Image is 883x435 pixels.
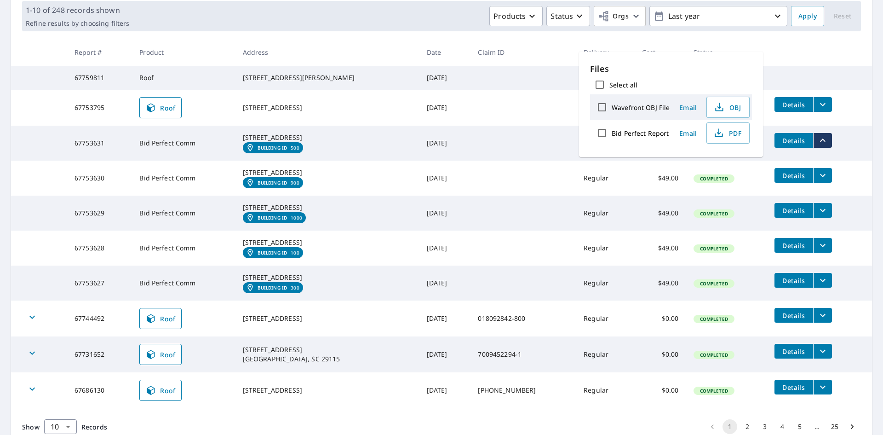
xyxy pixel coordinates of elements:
button: PDF [706,122,750,144]
td: 7009452294-1 [470,336,576,372]
td: $49.00 [635,196,686,231]
button: detailsBtn-67753630 [774,168,813,183]
div: [STREET_ADDRESS] [GEOGRAPHIC_DATA], SC 29115 [243,345,412,364]
td: [DATE] [419,126,471,161]
button: Go to page 2 [740,419,755,434]
a: Building ID500 [243,142,303,153]
button: Apply [791,6,824,26]
span: Details [780,206,808,215]
button: Go to page 4 [775,419,790,434]
span: Completed [694,245,734,252]
div: [STREET_ADDRESS] [243,168,412,177]
span: Records [81,423,107,431]
button: detailsBtn-67744492 [774,308,813,323]
a: Building ID100 [243,247,303,258]
td: Regular [576,372,635,408]
span: Roof [145,102,176,113]
td: $0.00 [635,372,686,408]
button: detailsBtn-67753795 [774,97,813,112]
span: Completed [694,388,734,394]
span: Orgs [598,11,629,22]
span: Completed [694,210,734,217]
td: Regular [576,231,635,266]
button: detailsBtn-67753628 [774,238,813,253]
td: [PHONE_NUMBER] [470,372,576,408]
button: detailsBtn-67686130 [774,380,813,394]
td: [DATE] [419,372,471,408]
button: Go to page 25 [827,419,842,434]
td: 67731652 [67,336,132,372]
button: filesDropdownBtn-67753631 [813,133,832,148]
th: Claim ID [470,39,576,66]
td: Regular [576,336,635,372]
span: Completed [694,352,734,358]
em: Building ID [258,215,287,220]
label: Select all [609,81,637,89]
a: Roof [139,344,182,365]
p: 1-10 of 248 records shown [26,5,129,16]
span: Details [780,383,808,392]
button: filesDropdownBtn-67753629 [813,203,832,218]
label: Bid Perfect Report [612,129,669,138]
a: Roof [139,308,182,329]
div: [STREET_ADDRESS] [243,273,412,282]
div: [STREET_ADDRESS][PERSON_NAME] [243,73,412,82]
p: Status [550,11,573,22]
td: Regular [576,66,635,90]
td: Bid Perfect Comm [132,196,235,231]
button: detailsBtn-67753631 [774,133,813,148]
th: Report # [67,39,132,66]
span: Roof [145,349,176,360]
span: Details [780,100,808,109]
td: 67753629 [67,196,132,231]
td: [DATE] [419,336,471,372]
td: Regular [576,266,635,301]
em: Building ID [258,250,287,255]
em: Building ID [258,285,287,290]
td: 67759811 [67,66,132,90]
button: filesDropdownBtn-67686130 [813,380,832,394]
p: Last year [665,8,772,24]
span: Roof [145,313,176,324]
p: Products [493,11,526,22]
td: $0.00 [635,336,686,372]
div: [STREET_ADDRESS] [243,314,412,323]
td: Regular [576,196,635,231]
span: Email [677,129,699,138]
th: Product [132,39,235,66]
td: Regular [576,161,635,196]
span: Show [22,423,40,431]
th: Cost [635,39,686,66]
div: [STREET_ADDRESS] [243,203,412,212]
em: Building ID [258,180,287,186]
a: Building ID1000 [243,212,306,223]
button: Status [546,6,590,26]
button: Last year [649,6,787,26]
button: filesDropdownBtn-67753628 [813,238,832,253]
td: $0.00 [635,301,686,336]
div: [STREET_ADDRESS] [243,103,412,112]
td: 67686130 [67,372,132,408]
span: Details [780,136,808,145]
td: [DATE] [419,301,471,336]
button: filesDropdownBtn-67753795 [813,97,832,112]
td: 67753630 [67,161,132,196]
td: Bid Perfect Comm [132,161,235,196]
span: Details [780,241,808,250]
p: Refine results by choosing filters [26,19,129,28]
span: Details [780,347,808,356]
td: 67744492 [67,301,132,336]
th: Address [235,39,419,66]
button: Orgs [594,6,646,26]
span: Email [677,103,699,112]
nav: pagination navigation [704,419,861,434]
td: 67753628 [67,231,132,266]
button: Email [673,100,703,115]
span: Apply [798,11,817,22]
td: Regular [576,90,635,126]
td: Roof [132,66,235,90]
td: $49.00 [635,231,686,266]
em: Building ID [258,145,287,151]
a: Roof [139,97,182,118]
button: Go to next page [845,419,860,434]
